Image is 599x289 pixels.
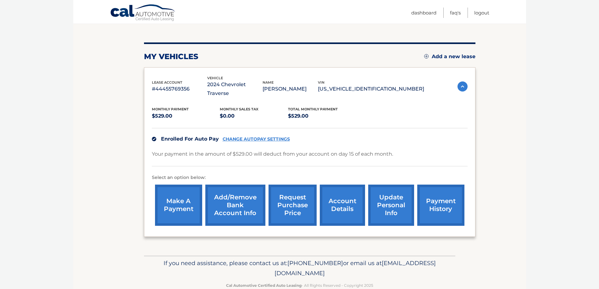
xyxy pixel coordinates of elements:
[288,112,356,120] p: $529.00
[161,136,219,142] span: Enrolled For Auto Pay
[223,136,290,142] a: CHANGE AUTOPAY SETTINGS
[144,52,198,61] h2: my vehicles
[110,4,176,22] a: Cal Automotive
[450,8,461,18] a: FAQ's
[205,185,265,226] a: Add/Remove bank account info
[220,107,258,111] span: Monthly sales Tax
[318,80,324,85] span: vin
[152,174,468,181] p: Select an option below:
[411,8,436,18] a: Dashboard
[424,54,429,58] img: add.svg
[226,283,302,288] strong: Cal Automotive Certified Auto Leasing
[152,112,220,120] p: $529.00
[152,137,156,141] img: check.svg
[152,85,207,93] p: #44455769356
[207,80,263,98] p: 2024 Chevrolet Traverse
[458,81,468,92] img: accordion-active.svg
[474,8,489,18] a: Logout
[155,185,202,226] a: make a payment
[148,282,451,289] p: - All Rights Reserved - Copyright 2025
[152,107,189,111] span: Monthly Payment
[207,76,223,80] span: vehicle
[417,185,464,226] a: payment history
[368,185,414,226] a: update personal info
[287,259,343,267] span: [PHONE_NUMBER]
[263,85,318,93] p: [PERSON_NAME]
[148,258,451,278] p: If you need assistance, please contact us at: or email us at
[424,53,475,60] a: Add a new lease
[269,185,317,226] a: request purchase price
[220,112,288,120] p: $0.00
[288,107,338,111] span: Total Monthly Payment
[152,80,182,85] span: lease account
[152,150,393,158] p: Your payment in the amount of $529.00 will deduct from your account on day 15 of each month.
[318,85,424,93] p: [US_VEHICLE_IDENTIFICATION_NUMBER]
[320,185,365,226] a: account details
[263,80,274,85] span: name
